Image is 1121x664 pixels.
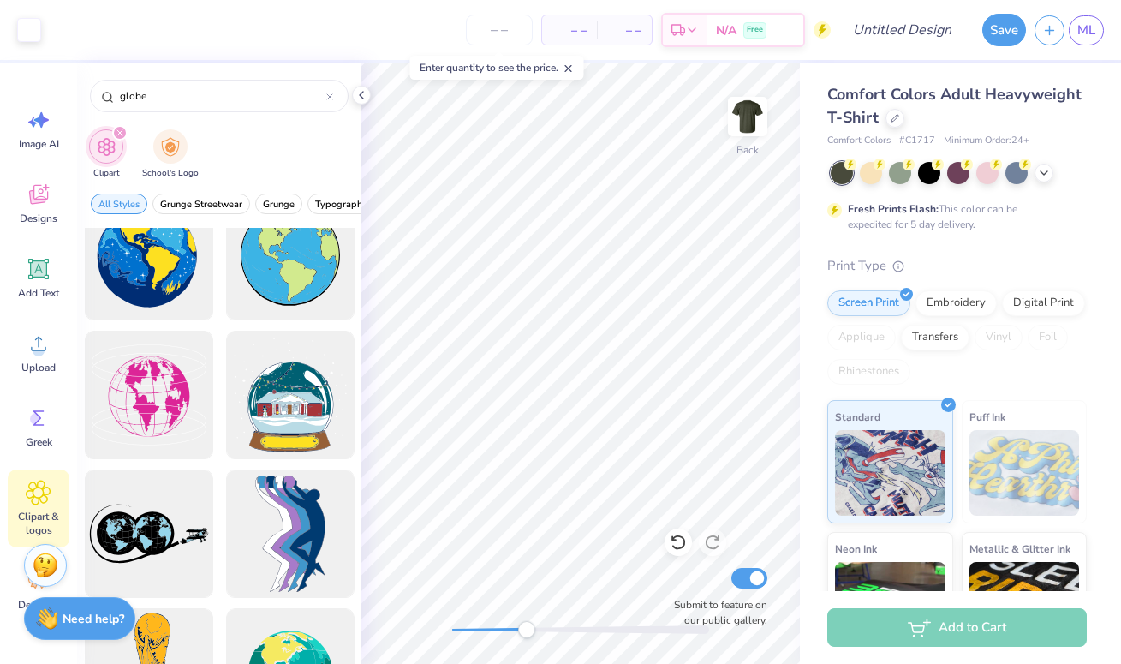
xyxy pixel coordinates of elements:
[518,621,535,638] div: Accessibility label
[969,540,1070,558] span: Metallic & Glitter Ink
[20,212,57,225] span: Designs
[848,202,939,216] strong: Fresh Prints Flash:
[18,598,59,612] span: Decorate
[665,597,767,628] label: Submit to feature on our public gallery.
[747,24,763,36] span: Free
[160,198,242,211] span: Grunge Streetwear
[848,201,1058,232] div: This color can be expedited for 5 day delivery.
[969,562,1080,648] img: Metallic & Glitter Ink
[26,435,52,449] span: Greek
[97,137,116,157] img: Clipart Image
[827,359,910,385] div: Rhinestones
[827,134,891,148] span: Comfort Colors
[969,430,1080,516] img: Puff Ink
[93,167,120,180] span: Clipart
[255,194,302,214] button: filter button
[835,430,945,516] img: Standard
[19,137,59,151] span: Image AI
[307,194,375,214] button: filter button
[142,167,199,180] span: School's Logo
[91,194,147,214] button: filter button
[835,562,945,648] img: Neon Ink
[607,21,641,39] span: – –
[21,361,56,374] span: Upload
[969,408,1005,426] span: Puff Ink
[142,129,199,180] button: filter button
[1069,15,1104,45] a: ML
[975,325,1023,350] div: Vinyl
[98,198,140,211] span: All Styles
[152,194,250,214] button: filter button
[63,611,124,627] strong: Need help?
[835,408,880,426] span: Standard
[901,325,969,350] div: Transfers
[839,13,965,47] input: Untitled Design
[263,198,295,211] span: Grunge
[161,137,180,157] img: School's Logo Image
[730,99,765,134] img: Back
[827,290,910,316] div: Screen Print
[18,286,59,300] span: Add Text
[142,129,199,180] div: filter for School's Logo
[552,21,587,39] span: – –
[827,325,896,350] div: Applique
[716,21,736,39] span: N/A
[315,198,367,211] span: Typography
[410,56,584,80] div: Enter quantity to see the price.
[736,142,759,158] div: Back
[1028,325,1068,350] div: Foil
[827,256,1087,276] div: Print Type
[118,87,326,105] input: Try "Stars"
[899,134,935,148] span: # C1717
[835,540,877,558] span: Neon Ink
[827,84,1082,128] span: Comfort Colors Adult Heavyweight T-Shirt
[89,129,123,180] div: filter for Clipart
[982,14,1026,46] button: Save
[915,290,997,316] div: Embroidery
[466,15,533,45] input: – –
[944,134,1029,148] span: Minimum Order: 24 +
[1077,21,1095,40] span: ML
[1002,290,1085,316] div: Digital Print
[89,129,123,180] button: filter button
[10,510,67,537] span: Clipart & logos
